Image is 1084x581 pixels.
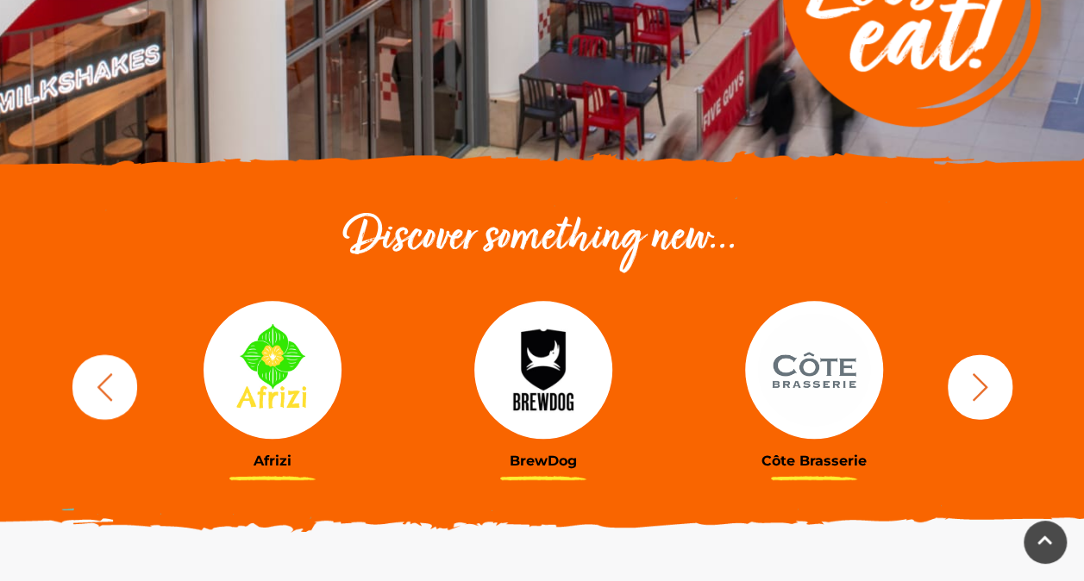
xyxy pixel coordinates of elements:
[692,453,937,469] h3: Côte Brasserie
[150,301,395,469] a: Afrizi
[421,301,666,469] a: BrewDog
[150,453,395,469] h3: Afrizi
[692,301,937,469] a: Côte Brasserie
[421,453,666,469] h3: BrewDog
[64,211,1021,266] h2: Discover something new...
